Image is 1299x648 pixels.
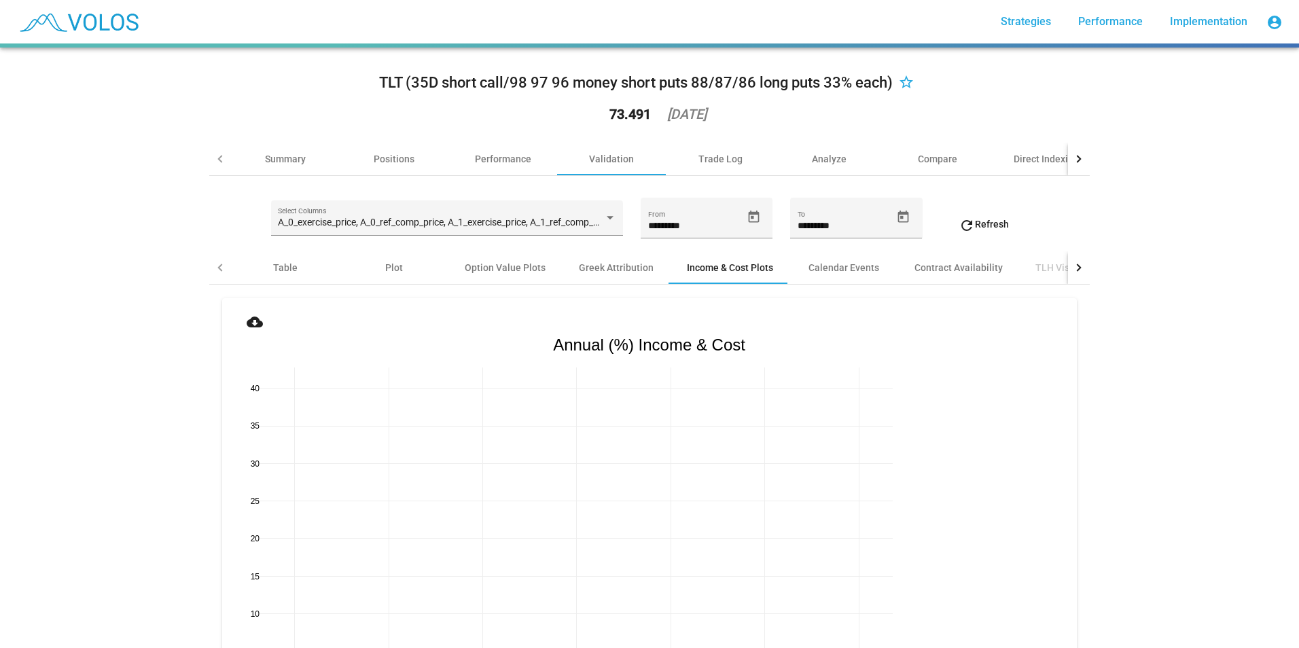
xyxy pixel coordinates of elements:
button: Open calendar [891,205,915,229]
div: TLH Visualizations [1035,261,1118,274]
span: Performance [1078,15,1143,28]
span: Strategies [1001,15,1051,28]
mat-icon: star_border [898,75,914,92]
span: Implementation [1170,15,1247,28]
div: Performance [475,152,531,166]
span: Refresh [959,219,1009,230]
a: Strategies [990,10,1062,34]
div: TLT (35D short call/98 97 96 money short puts 88/87/86 long puts 33% each) [379,72,893,94]
mat-icon: account_circle [1266,14,1283,31]
button: Refresh [948,212,1020,236]
a: Implementation [1159,10,1258,34]
div: Analyze [812,152,847,166]
img: blue_transparent.png [11,5,145,39]
div: Validation [589,152,634,166]
div: Compare [918,152,957,166]
mat-icon: cloud_download [247,314,263,330]
div: Positions [374,152,414,166]
div: Contract Availability [914,261,1003,274]
div: [DATE] [667,107,707,121]
button: Open calendar [742,205,766,229]
div: Table [273,261,298,274]
div: Direct Indexing [1014,152,1079,166]
a: Performance [1067,10,1154,34]
div: Option Value Plots [465,261,546,274]
div: Plot [385,261,403,274]
div: 73.491 [609,107,651,121]
mat-icon: refresh [959,217,975,234]
div: Trade Log [698,152,743,166]
div: Greek Attribution [579,261,654,274]
div: Calendar Events [808,261,879,274]
div: Summary [265,152,306,166]
div: Income & Cost Plots [687,261,773,274]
